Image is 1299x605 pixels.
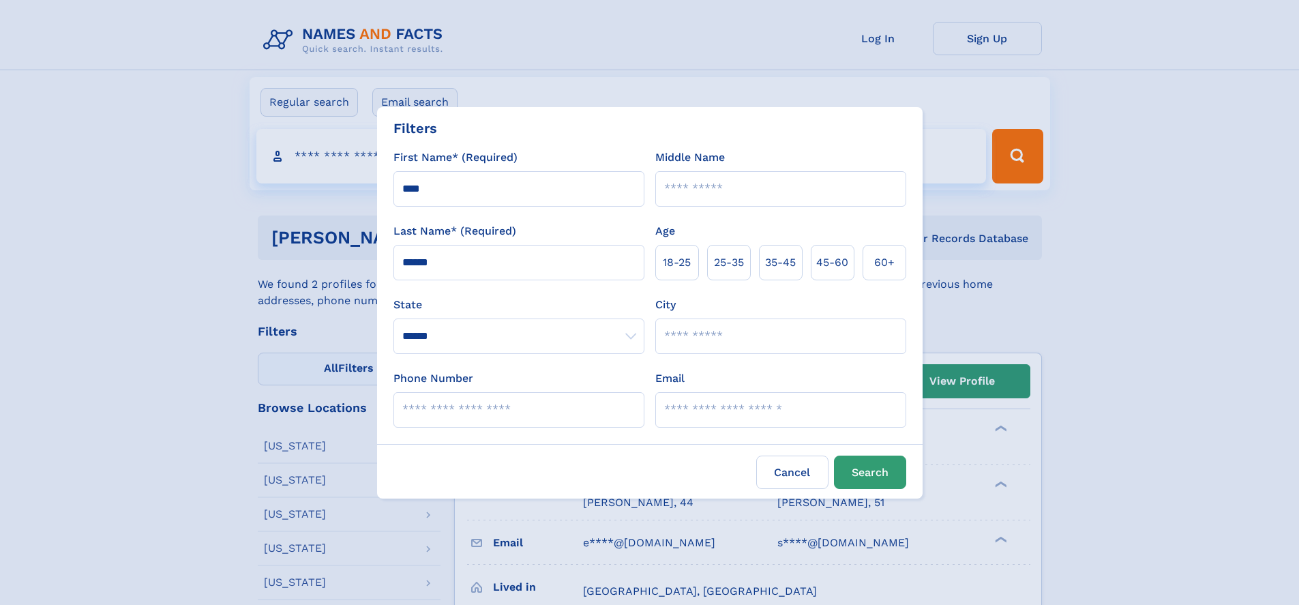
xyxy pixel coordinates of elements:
[655,297,676,313] label: City
[393,149,518,166] label: First Name* (Required)
[655,223,675,239] label: Age
[765,254,796,271] span: 35‑45
[714,254,744,271] span: 25‑35
[393,370,473,387] label: Phone Number
[756,456,828,489] label: Cancel
[393,297,644,313] label: State
[393,223,516,239] label: Last Name* (Required)
[655,370,685,387] label: Email
[663,254,691,271] span: 18‑25
[393,118,437,138] div: Filters
[655,149,725,166] label: Middle Name
[874,254,895,271] span: 60+
[816,254,848,271] span: 45‑60
[834,456,906,489] button: Search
